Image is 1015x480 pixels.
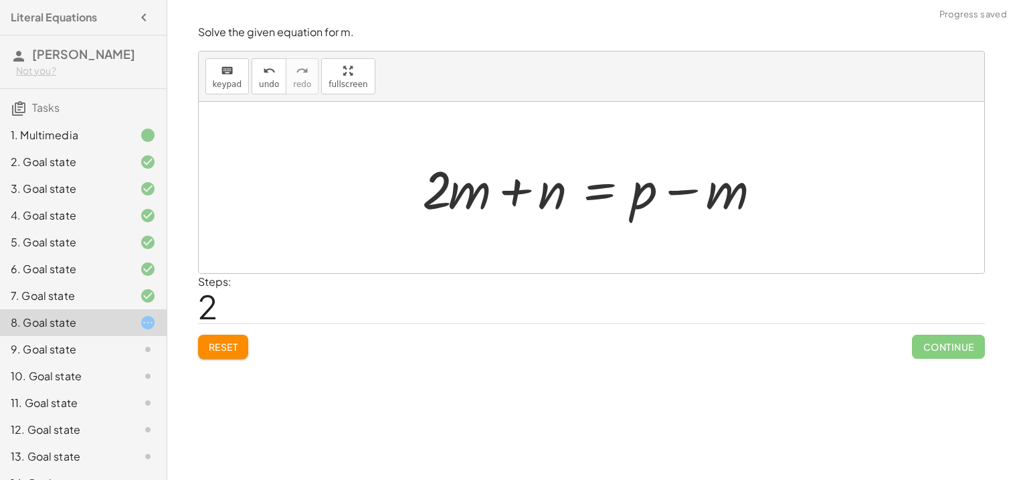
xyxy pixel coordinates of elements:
span: Tasks [32,100,60,114]
i: Task not started. [140,449,156,465]
button: Reset [198,335,249,359]
div: 2. Goal state [11,154,118,170]
i: Task finished and correct. [140,181,156,197]
h4: Literal Equations [11,9,97,25]
div: 10. Goal state [11,368,118,384]
span: redo [293,80,311,89]
span: undo [259,80,279,89]
i: Task not started. [140,368,156,384]
button: keyboardkeypad [205,58,250,94]
i: keyboard [221,63,234,79]
button: undoundo [252,58,286,94]
span: fullscreen [329,80,367,89]
i: Task finished and correct. [140,261,156,277]
div: 9. Goal state [11,341,118,357]
div: 4. Goal state [11,208,118,224]
i: undo [263,63,276,79]
span: 2 [198,286,217,327]
span: Reset [209,341,238,353]
button: fullscreen [321,58,375,94]
div: 3. Goal state [11,181,118,197]
span: [PERSON_NAME] [32,46,135,62]
label: Steps: [198,274,232,289]
div: 11. Goal state [11,395,118,411]
i: Task finished and correct. [140,288,156,304]
div: 7. Goal state [11,288,118,304]
p: Solve the given equation for m. [198,25,985,40]
div: Not you? [16,64,156,78]
i: Task not started. [140,341,156,357]
span: keypad [213,80,242,89]
i: Task finished. [140,127,156,143]
div: 8. Goal state [11,315,118,331]
i: redo [296,63,308,79]
div: 6. Goal state [11,261,118,277]
i: Task finished and correct. [140,208,156,224]
div: 13. Goal state [11,449,118,465]
div: 12. Goal state [11,422,118,438]
i: Task finished and correct. [140,234,156,250]
i: Task not started. [140,395,156,411]
div: 5. Goal state [11,234,118,250]
button: redoredo [286,58,318,94]
i: Task not started. [140,422,156,438]
div: 1. Multimedia [11,127,118,143]
span: Progress saved [939,8,1007,21]
i: Task started. [140,315,156,331]
i: Task finished and correct. [140,154,156,170]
